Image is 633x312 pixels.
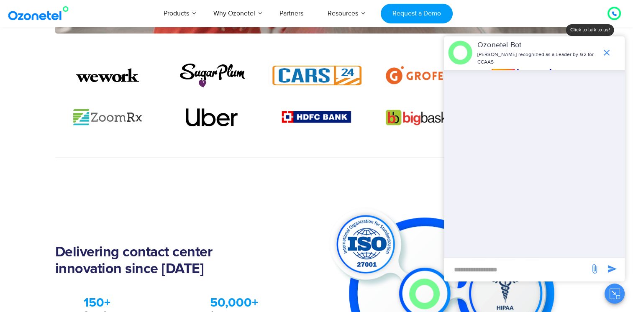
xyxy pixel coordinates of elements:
a: Request a Demo [381,4,452,23]
strong: 150+ [84,297,110,309]
span: send message [586,261,603,277]
img: header [448,41,472,65]
button: Close chat [605,284,625,304]
h2: Delivering contact center innovation since [DATE] [55,244,275,278]
p: Ozonetel Bot [477,40,597,51]
p: [PERSON_NAME] recognized as a Leader by G2 for CCAAS [477,51,597,66]
strong: 50,000+ [210,297,258,309]
span: end chat or minimize [598,44,615,61]
span: send message [604,261,620,277]
div: new-msg-input [448,262,585,277]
